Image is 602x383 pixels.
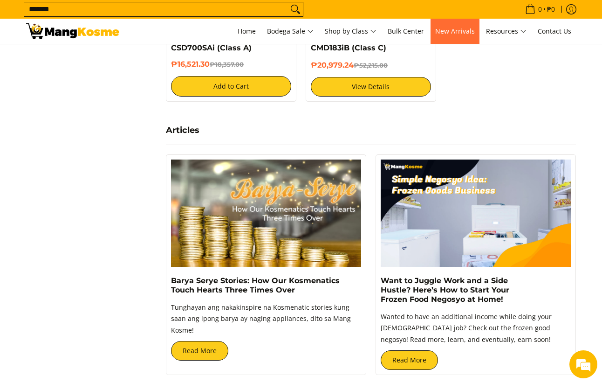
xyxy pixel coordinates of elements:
[171,303,351,335] span: Tunghayan ang nakakinspire na Kosmenatic stories kung saan ang ipong barya ay naging appliances, ...
[325,26,376,37] span: Shop by Class
[537,6,543,13] span: 0
[381,160,571,267] img: https://mangkosme.com/pages/negosyo-hub
[171,276,340,294] a: Barya Serye Stories: How Our Kosmenatics Touch Hearts Three Times Over
[171,76,291,97] button: Add to Cart
[354,62,388,69] del: ₱52,215.00
[486,26,527,37] span: Resources
[320,19,381,44] a: Shop by Class
[171,341,228,361] a: Read More
[383,19,429,44] a: Bulk Center
[129,19,576,44] nav: Main Menu
[166,125,576,136] h4: Articles
[26,23,119,39] img: Search: 28 results found for &quot;freezer&quot; | Mang Kosme
[311,15,408,52] a: Condura 16.7 Cu.Ft. No Frost Multi-Door Inverter Refrigerator, Black Glass CMD183iB (Class C)
[171,160,361,267] img: Barya Serye Stories: How Our Kosmenatics Touch Hearts Three Times Over
[388,27,424,35] span: Bulk Center
[288,2,303,16] button: Search
[311,61,431,70] h6: ₱20,979.24
[171,60,291,69] h6: ₱16,521.30
[538,27,571,35] span: Contact Us
[381,312,552,344] span: Wanted to have an additional income while doing your [DEMOGRAPHIC_DATA] job? Check out the frozen...
[238,27,256,35] span: Home
[233,19,260,44] a: Home
[431,19,479,44] a: New Arrivals
[210,61,244,68] del: ₱18,357.00
[481,19,531,44] a: Resources
[267,26,314,37] span: Bodega Sale
[381,276,509,304] a: Want to Juggle Work and a Side Hustle? Here’s How to Start Your Frozen Food Negosyo at Home!
[522,4,558,14] span: •
[171,15,267,52] a: Condura 7.3 Cu. Ft. Single Door - Direct Cool Inverter Refrigerator, CSD700SAi (Class A)
[435,27,475,35] span: New Arrivals
[262,19,318,44] a: Bodega Sale
[546,6,556,13] span: ₱0
[311,77,431,97] a: View Details
[533,19,576,44] a: Contact Us
[381,350,438,370] a: Read More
